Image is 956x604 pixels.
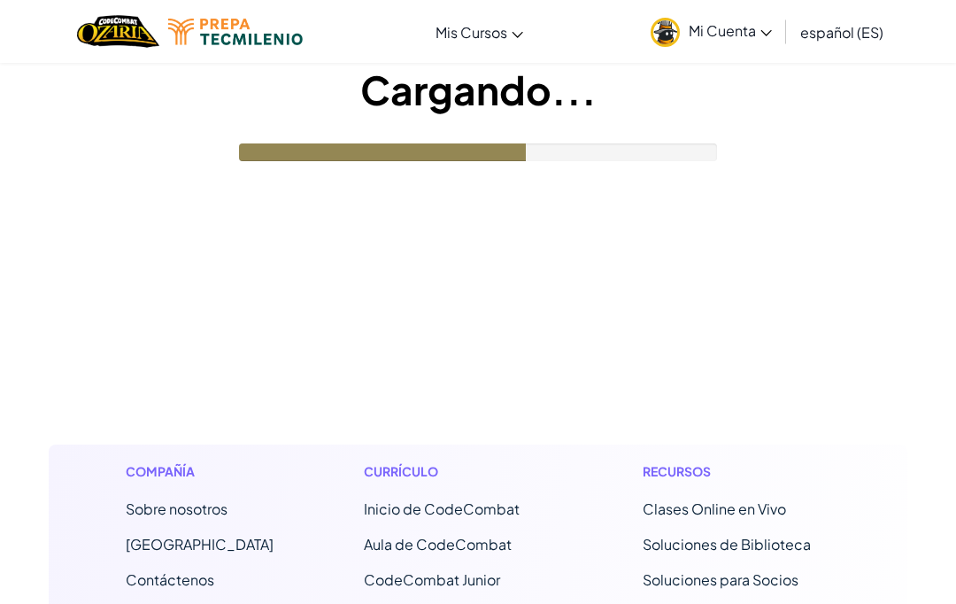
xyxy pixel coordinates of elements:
a: Soluciones de Biblioteca [643,535,811,554]
span: Mis Cursos [436,23,507,42]
img: avatar [651,18,680,47]
span: español (ES) [800,23,883,42]
a: Mis Cursos [427,8,532,56]
a: Ozaria by CodeCombat logo [77,13,159,50]
a: Aula de CodeCombat [364,535,512,554]
a: CodeCombat Junior [364,570,500,589]
span: Mi Cuenta [689,21,772,40]
a: español (ES) [791,8,892,56]
span: Contáctenos [126,570,214,589]
a: Mi Cuenta [642,4,781,59]
a: [GEOGRAPHIC_DATA] [126,535,274,554]
a: Sobre nosotros [126,499,227,518]
img: Home [77,13,159,50]
a: Soluciones para Socios [643,570,798,589]
h1: Recursos [643,462,831,481]
img: Tecmilenio logo [168,19,303,45]
a: Clases Online en Vivo [643,499,786,518]
h1: Currículo [364,462,552,481]
span: Inicio de CodeCombat [364,499,520,518]
h1: Compañía [126,462,274,481]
